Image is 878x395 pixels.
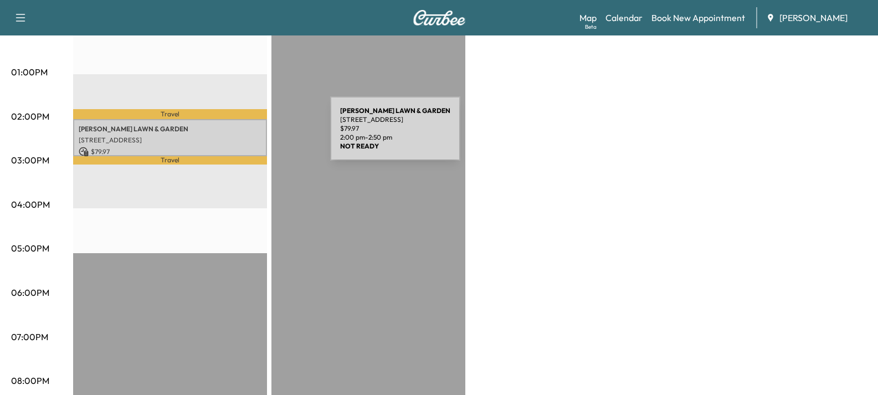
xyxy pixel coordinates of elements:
p: 05:00PM [11,242,49,255]
p: 06:00PM [11,286,49,299]
p: 04:00PM [11,198,50,211]
p: 01:00PM [11,65,48,79]
img: Curbee Logo [413,10,466,25]
a: Book New Appointment [651,11,745,24]
p: 03:00PM [11,153,49,167]
span: [PERSON_NAME] [779,11,848,24]
p: Travel [73,156,267,165]
p: 07:00PM [11,330,48,343]
a: MapBeta [579,11,597,24]
p: [PERSON_NAME] LAWN & GARDEN [79,125,261,134]
p: Travel [73,109,267,119]
p: 08:00PM [11,374,49,387]
p: [STREET_ADDRESS] [79,136,261,145]
a: Calendar [605,11,643,24]
p: $ 79.97 [79,147,261,157]
div: Beta [585,23,597,31]
p: 02:00PM [11,110,49,123]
